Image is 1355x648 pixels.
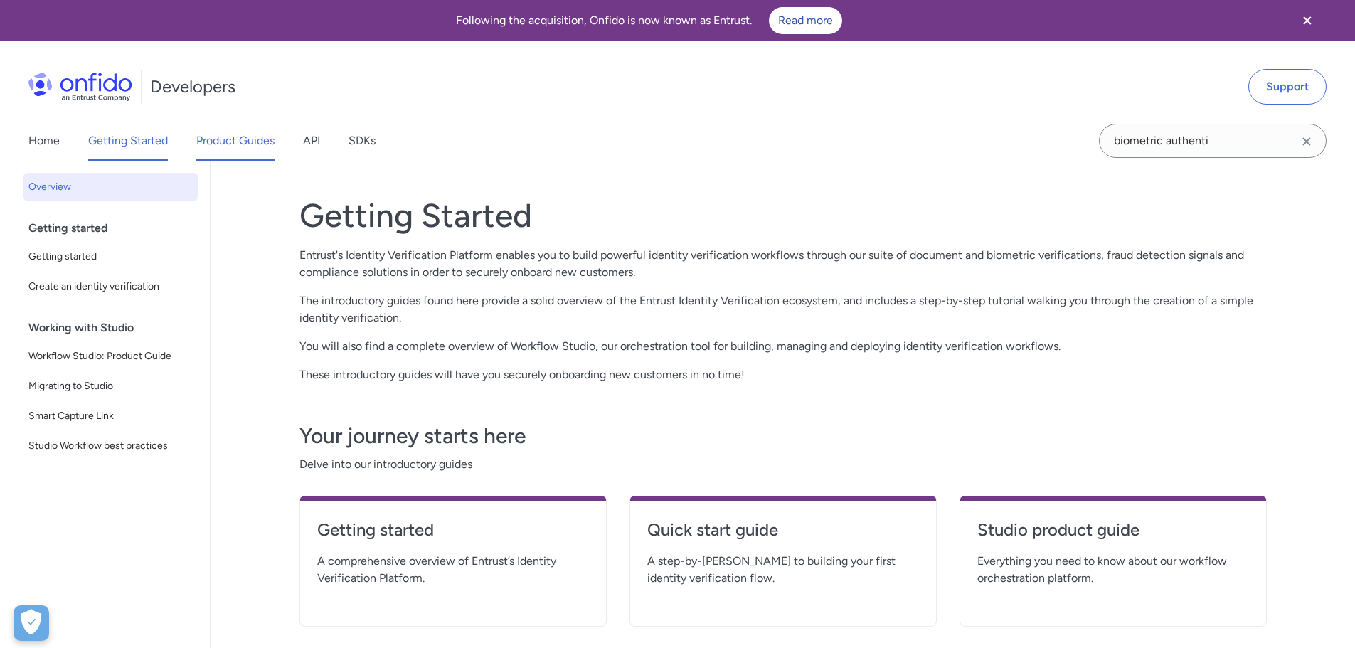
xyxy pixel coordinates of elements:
[28,408,193,425] span: Smart Capture Link
[317,553,589,587] span: A comprehensive overview of Entrust’s Identity Verification Platform.
[23,432,198,460] a: Studio Workflow best practices
[299,196,1267,235] h1: Getting Started
[23,173,198,201] a: Overview
[28,378,193,395] span: Migrating to Studio
[88,121,168,161] a: Getting Started
[349,121,376,161] a: SDKs
[150,75,235,98] h1: Developers
[28,121,60,161] a: Home
[317,519,589,553] a: Getting started
[977,519,1249,553] a: Studio product guide
[14,605,49,641] div: Cookie Preferences
[317,519,589,541] h4: Getting started
[647,553,919,587] span: A step-by-[PERSON_NAME] to building your first identity verification flow.
[977,553,1249,587] span: Everything you need to know about our workflow orchestration platform.
[299,292,1267,326] p: The introductory guides found here provide a solid overview of the Entrust Identity Verification ...
[299,456,1267,473] span: Delve into our introductory guides
[28,214,204,243] div: Getting started
[28,437,193,455] span: Studio Workflow best practices
[299,422,1267,450] h3: Your journey starts here
[303,121,320,161] a: API
[23,342,198,371] a: Workflow Studio: Product Guide
[28,179,193,196] span: Overview
[977,519,1249,541] h4: Studio product guide
[1248,69,1327,105] a: Support
[299,366,1267,383] p: These introductory guides will have you securely onboarding new customers in no time!
[28,348,193,365] span: Workflow Studio: Product Guide
[1298,133,1315,150] svg: Clear search field button
[28,314,204,342] div: Working with Studio
[196,121,275,161] a: Product Guides
[1281,3,1334,38] button: Close banner
[28,248,193,265] span: Getting started
[299,247,1267,281] p: Entrust's Identity Verification Platform enables you to build powerful identity verification work...
[769,7,842,34] a: Read more
[14,605,49,641] button: Open Preferences
[28,73,132,101] img: Onfido Logo
[17,7,1281,34] div: Following the acquisition, Onfido is now known as Entrust.
[23,402,198,430] a: Smart Capture Link
[28,278,193,295] span: Create an identity verification
[23,243,198,271] a: Getting started
[647,519,919,553] a: Quick start guide
[1299,12,1316,29] svg: Close banner
[23,272,198,301] a: Create an identity verification
[1099,124,1327,158] input: Onfido search input field
[23,372,198,400] a: Migrating to Studio
[299,338,1267,355] p: You will also find a complete overview of Workflow Studio, our orchestration tool for building, m...
[647,519,919,541] h4: Quick start guide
